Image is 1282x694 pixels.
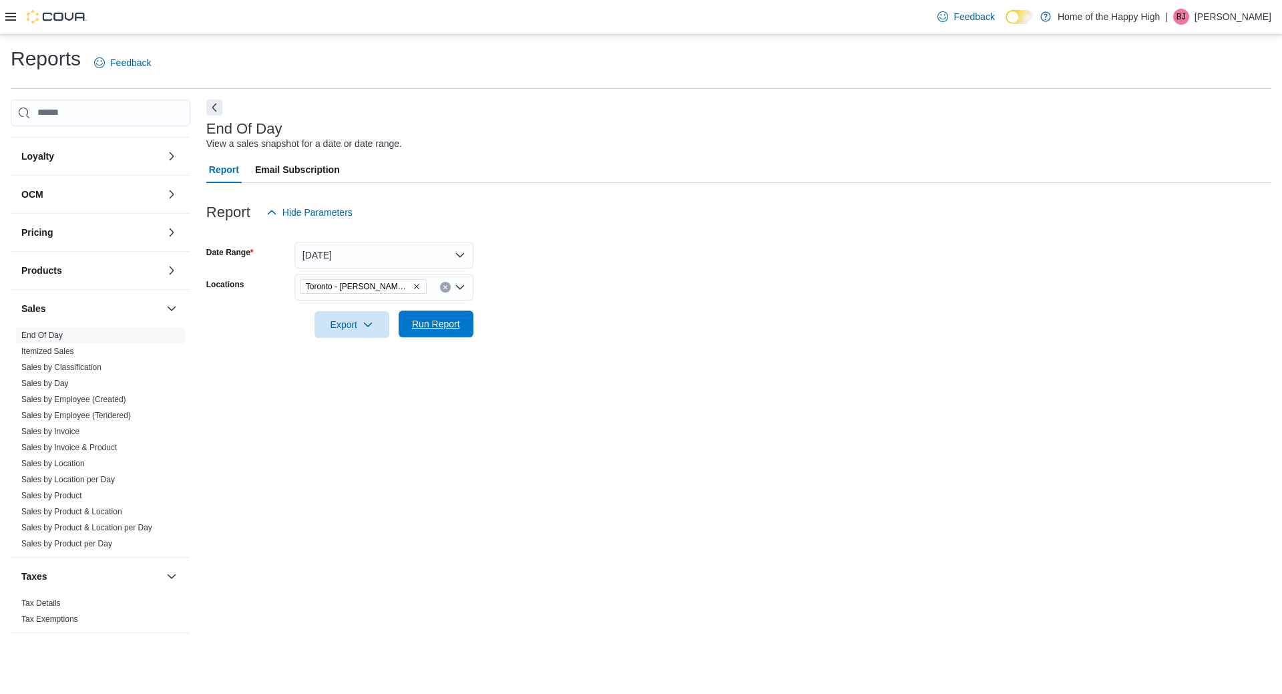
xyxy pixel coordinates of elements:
img: Cova [27,10,87,23]
p: Home of the Happy High [1058,9,1160,25]
span: Sales by Invoice & Product [21,442,117,453]
a: Sales by Invoice [21,427,79,436]
div: Sales [11,327,190,557]
span: Sales by Product per Day [21,538,112,549]
a: Sales by Product & Location [21,507,122,516]
h3: OCM [21,188,43,201]
div: Brock Jekill [1173,9,1189,25]
a: Sales by Classification [21,363,101,372]
h3: Pricing [21,226,53,239]
button: Export [314,311,389,338]
h3: End Of Day [206,121,282,137]
button: [DATE] [294,242,473,269]
a: Sales by Day [21,379,69,388]
div: Taxes [11,595,190,633]
div: View a sales snapshot for a date or date range. [206,137,402,151]
button: Products [164,263,180,279]
span: Sales by Product & Location [21,506,122,517]
a: Tax Details [21,598,61,608]
a: Transfers [21,119,55,128]
a: Sales by Employee (Created) [21,395,126,404]
button: Sales [21,302,161,315]
span: Sales by Employee (Created) [21,394,126,405]
span: Hide Parameters [282,206,353,219]
button: Products [21,264,161,277]
p: [PERSON_NAME] [1195,9,1271,25]
button: Next [206,100,222,116]
a: Sales by Location per Day [21,475,115,484]
a: Feedback [932,3,1000,30]
span: Export [323,311,381,338]
a: Sales by Location [21,459,85,468]
button: Remove Toronto - Danforth Ave - Friendly Stranger from selection in this group [413,283,421,291]
span: Toronto - Danforth Ave - Friendly Stranger [300,279,427,294]
a: Sales by Product [21,491,82,500]
button: Run Report [399,311,473,337]
a: Itemized Sales [21,347,74,356]
h3: Taxes [21,570,47,583]
span: End Of Day [21,330,63,341]
a: Sales by Invoice & Product [21,443,117,452]
a: Feedback [89,49,156,76]
label: Locations [206,279,244,290]
button: Pricing [164,224,180,240]
span: Sales by Location [21,458,85,469]
button: Pricing [21,226,161,239]
h3: Products [21,264,62,277]
span: Itemized Sales [21,346,74,357]
span: Sales by Employee (Tendered) [21,410,131,421]
a: End Of Day [21,331,63,340]
button: Clear input [440,282,451,293]
h3: Sales [21,302,46,315]
button: Sales [164,301,180,317]
span: Toronto - [PERSON_NAME] Ave - Friendly Stranger [306,280,410,293]
h3: Report [206,204,250,220]
label: Date Range [206,247,254,258]
p: | [1165,9,1168,25]
a: Sales by Employee (Tendered) [21,411,131,420]
span: Sales by Product [21,490,82,501]
span: Sales by Day [21,378,69,389]
span: Sales by Classification [21,362,101,373]
span: Sales by Location per Day [21,474,115,485]
span: Report [209,156,239,183]
a: Sales by Product & Location per Day [21,523,152,532]
span: Run Report [412,317,460,331]
a: Sales by Product per Day [21,539,112,548]
button: Hide Parameters [261,199,358,226]
span: Sales by Invoice [21,426,79,437]
span: Email Subscription [255,156,340,183]
span: Feedback [953,10,994,23]
span: Feedback [110,56,151,69]
button: OCM [21,188,161,201]
button: Taxes [21,570,161,583]
button: Taxes [164,568,180,584]
span: Sales by Product & Location per Day [21,522,152,533]
button: Open list of options [455,282,465,293]
span: BJ [1177,9,1186,25]
input: Dark Mode [1006,10,1034,24]
h1: Reports [11,45,81,72]
button: Loyalty [164,148,180,164]
button: OCM [164,186,180,202]
a: Tax Exemptions [21,615,78,624]
h3: Loyalty [21,150,54,163]
button: Loyalty [21,150,161,163]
